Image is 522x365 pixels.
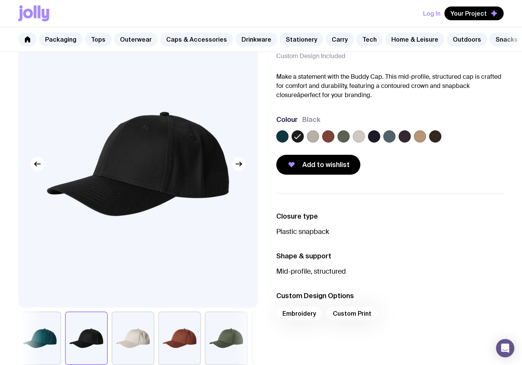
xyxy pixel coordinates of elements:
[235,32,277,46] a: Drinkware
[276,115,298,124] h3: Colour
[276,251,504,261] h3: Shape & support
[280,32,323,46] a: Stationery
[356,32,383,46] a: Tech
[451,10,487,17] span: Your Project
[85,32,112,46] a: Tops
[276,52,345,60] span: Custom Design Included
[39,32,83,46] a: Packaging
[276,72,504,100] p: Make a statement with the Buddy Cap. This mid-profile, structured cap is crafted for comfort and ...
[276,155,360,175] button: Add to wishlist
[326,32,354,46] a: Carry
[114,32,158,46] a: Outerwear
[423,6,441,20] button: Log In
[496,339,514,357] div: Open Intercom Messenger
[160,32,233,46] a: Caps & Accessories
[276,227,504,236] p: Plastic snapback
[302,160,350,169] span: Add to wishlist
[276,267,504,276] p: Mid-profile, structured
[447,32,487,46] a: Outdoors
[276,212,504,221] h3: Closure type
[444,6,504,20] button: Your Project
[302,115,321,124] span: Black
[276,291,504,300] h3: Custom Design Options
[385,32,444,46] a: Home & Leisure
